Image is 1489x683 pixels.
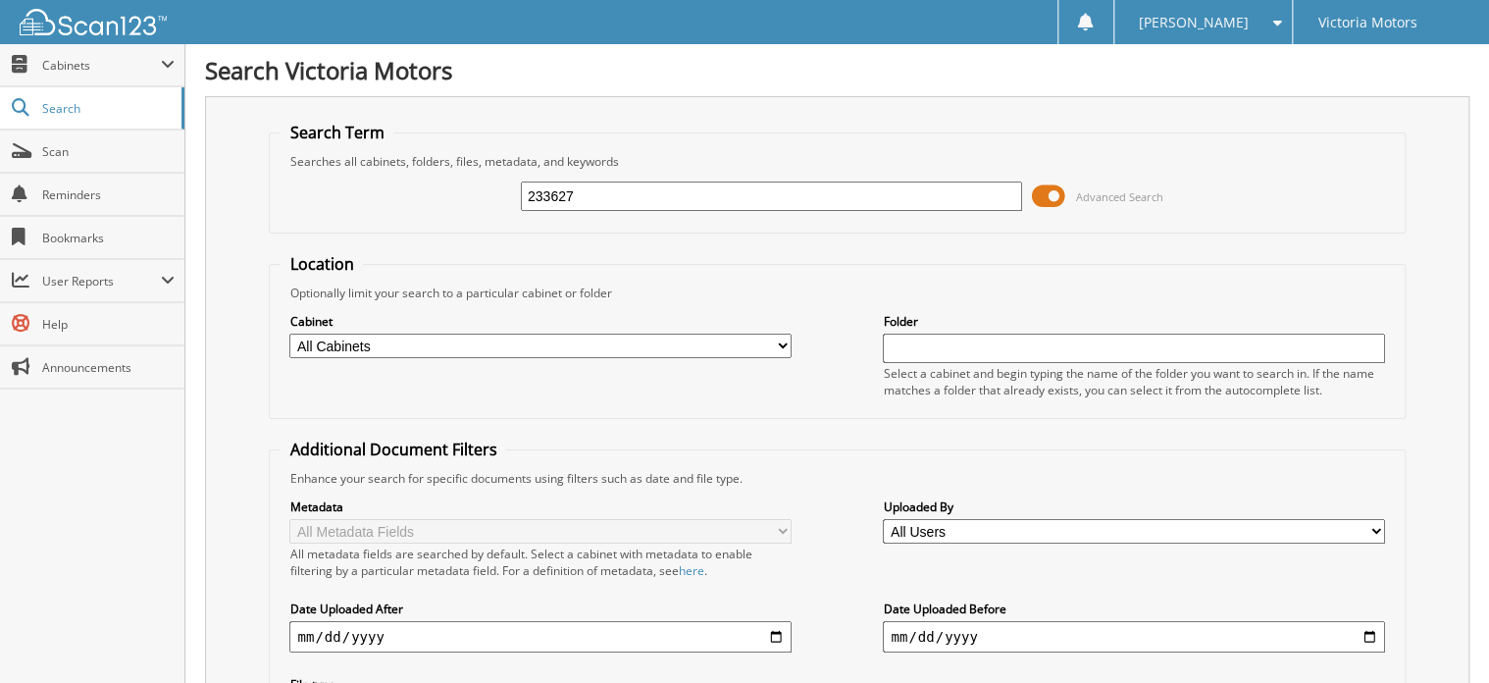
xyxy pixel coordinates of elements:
[42,100,172,117] span: Search
[289,546,791,579] div: All metadata fields are searched by default. Select a cabinet with metadata to enable filtering b...
[280,153,1394,170] div: Searches all cabinets, folders, files, metadata, and keywords
[1317,17,1416,28] span: Victoria Motors
[280,285,1394,301] div: Optionally limit your search to a particular cabinet or folder
[280,439,506,460] legend: Additional Document Filters
[289,601,791,617] label: Date Uploaded After
[280,253,363,275] legend: Location
[205,54,1469,86] h1: Search Victoria Motors
[42,230,175,246] span: Bookmarks
[883,601,1384,617] label: Date Uploaded Before
[42,273,161,289] span: User Reports
[42,57,161,74] span: Cabinets
[678,562,703,579] a: here
[42,186,175,203] span: Reminders
[280,122,393,143] legend: Search Term
[883,499,1384,515] label: Uploaded By
[1076,189,1163,204] span: Advanced Search
[883,365,1384,398] div: Select a cabinet and begin typing the name of the folder you want to search in. If the name match...
[280,470,1394,487] div: Enhance your search for specific documents using filters such as date and file type.
[883,621,1384,653] input: end
[1391,589,1489,683] iframe: Chat Widget
[42,316,175,333] span: Help
[1139,17,1249,28] span: [PERSON_NAME]
[289,313,791,330] label: Cabinet
[883,313,1384,330] label: Folder
[20,9,167,35] img: scan123-logo-white.svg
[289,621,791,653] input: start
[289,499,791,515] label: Metadata
[42,143,175,160] span: Scan
[42,359,175,376] span: Announcements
